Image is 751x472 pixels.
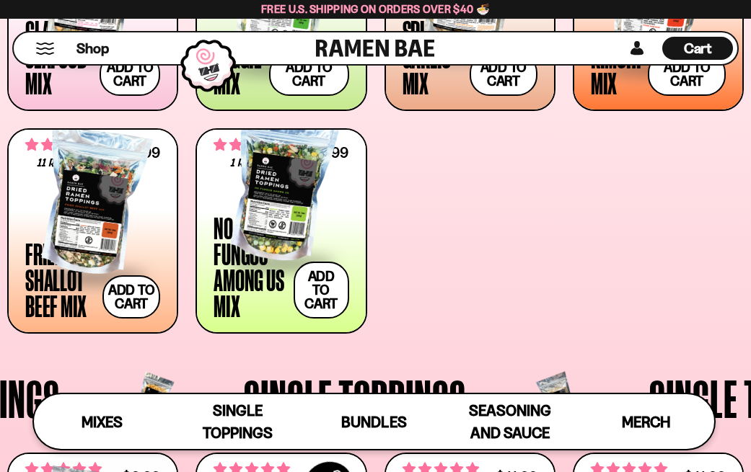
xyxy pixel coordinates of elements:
div: Fried Shallot Beef Mix [25,241,95,319]
span: Seasoning and Sauce [469,401,551,442]
a: Mixes [34,394,170,449]
div: Veggie Mix [214,44,262,96]
a: 4.64 stars 11 reviews $31.99 Fried Shallot Beef Mix Add to cart [7,128,178,334]
a: Merch [578,394,714,449]
span: Bundles [341,413,406,431]
a: Shop [76,37,109,60]
span: Single Toppings [203,401,273,442]
div: Classic Seafood Mix [25,18,92,96]
a: Single Toppings [170,394,307,449]
a: Bundles [306,394,442,449]
a: 5.00 stars 1 review $24.99 No Fungus Among Us Mix Add to cart [196,128,366,334]
span: Shop [76,39,109,58]
a: Seasoning and Sauce [442,394,579,449]
div: No Fungus Among Us Mix [214,215,286,319]
span: Mixes [82,413,123,431]
span: Single Toppings [244,372,466,425]
span: Free U.S. Shipping on Orders over $40 🍜 [261,2,490,16]
span: Cart [684,40,712,57]
button: Mobile Menu Trigger [35,43,55,55]
div: Kimchi Mix [591,44,641,96]
button: Add to cart [294,262,349,319]
div: Cart [662,32,733,64]
div: Spicy Garlic Mix [403,18,462,96]
span: Merch [622,413,670,431]
button: Add to cart [102,275,160,319]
